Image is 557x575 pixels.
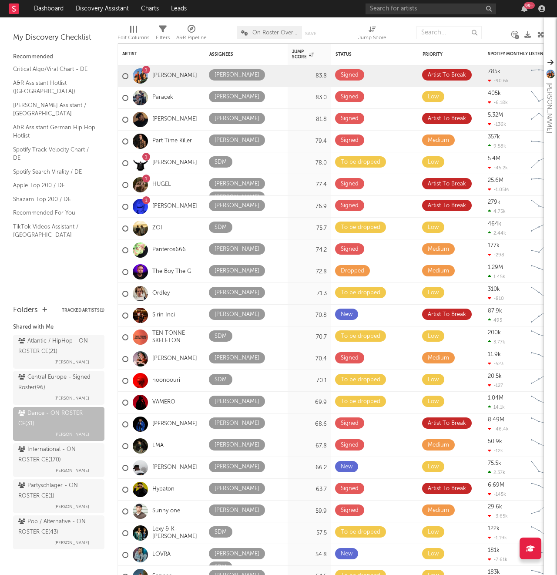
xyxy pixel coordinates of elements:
[341,440,359,451] div: Signed
[215,92,259,102] div: [PERSON_NAME]
[215,192,259,203] div: [PERSON_NAME]
[341,288,380,298] div: To be dropped
[488,143,506,149] div: 9.58k
[488,199,500,205] div: 279k
[488,317,502,323] div: 495
[341,157,380,168] div: To be dropped
[176,33,207,43] div: A&R Pipeline
[13,195,96,204] a: Shazam Top 200 / DE
[428,418,466,429] div: Artist To Break
[215,266,259,276] div: [PERSON_NAME]
[156,22,170,47] div: Filters
[341,397,380,407] div: To be dropped
[428,462,439,472] div: Low
[428,331,439,342] div: Low
[18,517,97,538] div: Pop / Alternative - ON ROSTER CE ( 43 )
[358,22,386,47] div: Jump Score
[54,465,89,476] span: [PERSON_NAME]
[488,121,506,127] div: -136k
[54,393,89,404] span: [PERSON_NAME]
[13,123,96,141] a: A&R Assistant German Hip Hop Hotlist
[209,52,270,57] div: Assignees
[292,267,327,277] div: 72.8
[152,508,180,515] a: Sunny one
[488,243,500,249] div: 177k
[18,408,97,429] div: Dance - ON ROSTER CE ( 31 )
[13,515,104,549] a: Pop / Alternative - ON ROSTER CE(43)[PERSON_NAME]
[215,331,227,342] div: SDM
[358,33,386,43] div: Jump Score
[428,244,449,255] div: Medium
[488,513,508,519] div: -3.65k
[488,352,501,357] div: 11.9k
[428,440,449,451] div: Medium
[13,181,96,190] a: Apple Top 200 / DE
[488,569,500,575] div: 183k
[524,2,535,9] div: 99 +
[292,158,327,168] div: 78.0
[488,252,504,258] div: -298
[215,505,259,516] div: [PERSON_NAME]
[488,69,500,74] div: 785k
[292,354,327,364] div: 70.4
[54,538,89,548] span: [PERSON_NAME]
[341,222,380,233] div: To be dropped
[488,78,509,84] div: -90.6k
[215,288,259,298] div: [PERSON_NAME]
[152,268,191,276] a: The Boy The G
[215,397,259,407] div: [PERSON_NAME]
[428,114,466,124] div: Artist To Break
[215,562,227,573] div: SDM
[488,361,503,367] div: -523
[488,208,506,214] div: 4.75k
[416,26,482,39] input: Search...
[341,70,359,81] div: Signed
[152,442,164,450] a: LMA
[215,353,259,363] div: [PERSON_NAME]
[13,52,104,62] div: Recommended
[488,187,509,192] div: -1.05M
[488,100,508,105] div: -6.18k
[488,557,507,562] div: -7.61k
[305,31,316,36] button: Save
[215,418,259,429] div: [PERSON_NAME]
[341,375,380,385] div: To be dropped
[292,419,327,430] div: 68.6
[292,463,327,473] div: 66.2
[152,486,174,493] a: Hypaton
[215,135,259,146] div: [PERSON_NAME]
[488,134,500,140] div: 357k
[54,357,89,367] span: [PERSON_NAME]
[292,506,327,517] div: 59.9
[152,551,171,558] a: LOVRA
[341,92,359,102] div: Signed
[152,225,162,232] a: ZOI
[292,180,327,190] div: 77.4
[117,33,149,43] div: Edit Columns
[18,372,97,393] div: Central Europe - Signed Roster ( 96 )
[488,156,500,161] div: 5.4M
[13,145,96,163] a: Spotify Track Velocity Chart / DE
[341,484,359,494] div: Signed
[117,22,149,47] div: Edit Columns
[341,114,359,124] div: Signed
[215,375,227,385] div: SDM
[292,484,327,495] div: 63.7
[18,444,97,465] div: International - ON ROSTER CE ( 170 )
[341,418,359,429] div: Signed
[488,330,501,336] div: 200k
[341,353,359,363] div: Signed
[341,331,380,342] div: To be dropped
[428,484,466,494] div: Artist To Break
[13,479,104,513] a: Partyschlager - ON ROSTER CE(1)[PERSON_NAME]
[152,377,180,384] a: noonoouri
[521,5,527,12] button: 99+
[544,82,554,133] div: [PERSON_NAME]
[152,330,201,345] a: TEN TONNE SKELETON
[292,310,327,321] div: 70.8
[488,373,502,379] div: 20.5k
[488,51,553,57] div: Spotify Monthly Listeners
[13,371,104,405] a: Central Europe - Signed Roster(96)[PERSON_NAME]
[488,178,503,183] div: 25.6M
[215,244,259,255] div: [PERSON_NAME]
